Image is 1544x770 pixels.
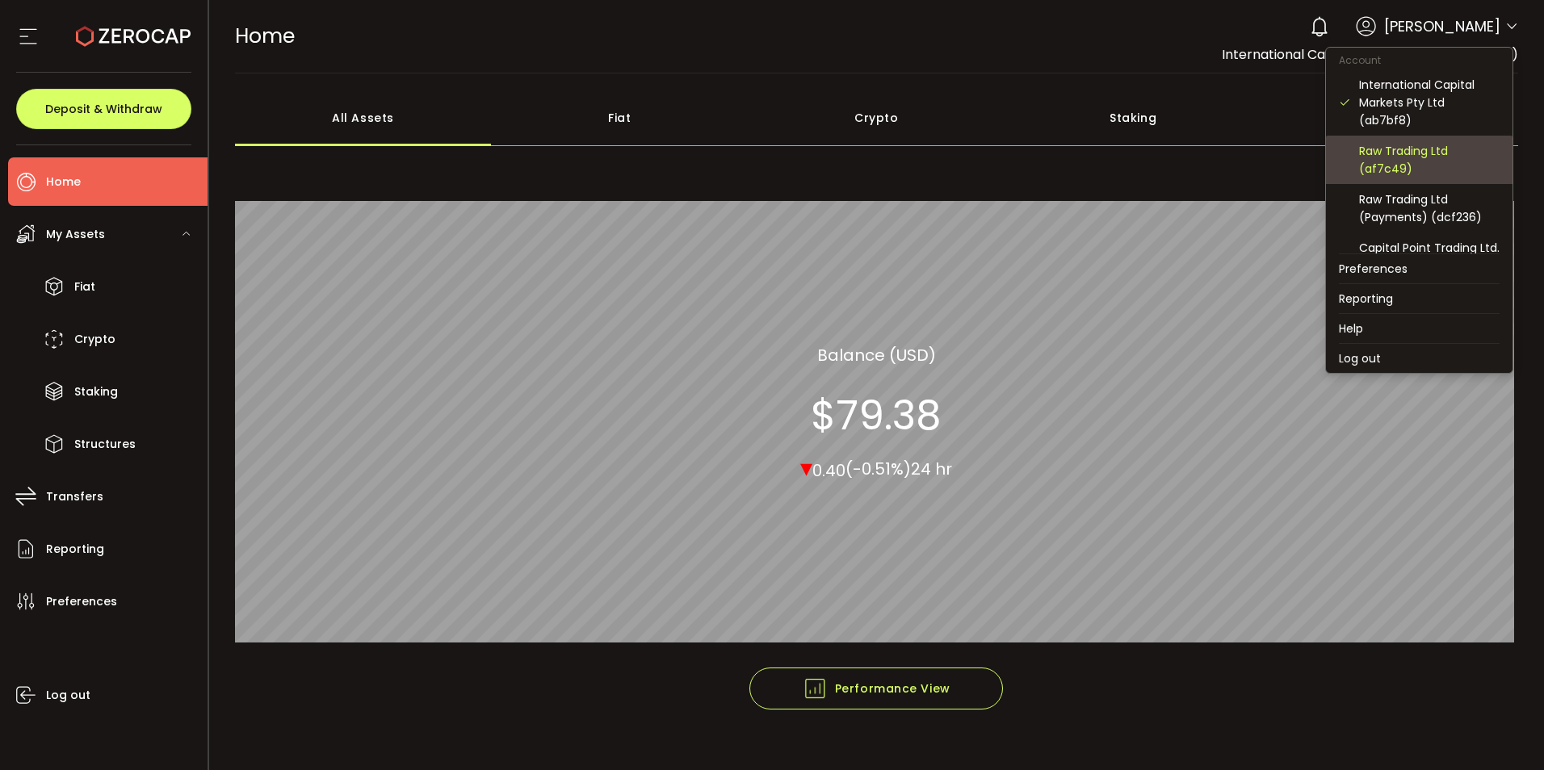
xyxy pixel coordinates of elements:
[1384,15,1500,37] span: [PERSON_NAME]
[748,90,1005,146] div: Crypto
[1359,76,1500,129] div: International Capital Markets Pty Ltd (ab7bf8)
[46,485,103,508] span: Transfers
[74,328,115,351] span: Crypto
[811,391,942,439] section: $79.38
[1326,284,1513,313] li: Reporting
[1326,254,1513,283] li: Preferences
[1359,190,1500,226] div: Raw Trading Ltd (Payments) (dcf236)
[74,380,118,404] span: Staking
[491,90,748,146] div: Fiat
[45,103,162,115] span: Deposit & Withdraw
[46,590,117,613] span: Preferences
[1326,344,1513,373] li: Log out
[1261,90,1518,146] div: Structured Products
[235,90,492,146] div: All Assets
[1005,90,1261,146] div: Staking
[911,458,952,480] span: 24 hr
[1463,693,1544,770] iframe: Chat Widget
[803,676,950,701] span: Performance View
[749,667,1003,709] button: Performance View
[46,223,105,246] span: My Assets
[74,275,95,299] span: Fiat
[1359,239,1500,274] div: Capital Point Trading Ltd. (Payments) (de1af4)
[845,458,911,480] span: (-0.51%)
[1359,142,1500,178] div: Raw Trading Ltd (af7c49)
[46,538,104,561] span: Reporting
[800,450,812,484] span: ▾
[74,433,136,456] span: Structures
[817,342,936,366] section: Balance (USD)
[16,89,191,129] button: Deposit & Withdraw
[1326,314,1513,343] li: Help
[46,170,81,194] span: Home
[1326,53,1394,67] span: Account
[235,22,295,50] span: Home
[1222,45,1518,64] span: International Capital Markets Pty Ltd (ab7bf8)
[46,684,90,707] span: Log out
[812,458,845,481] span: 0.40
